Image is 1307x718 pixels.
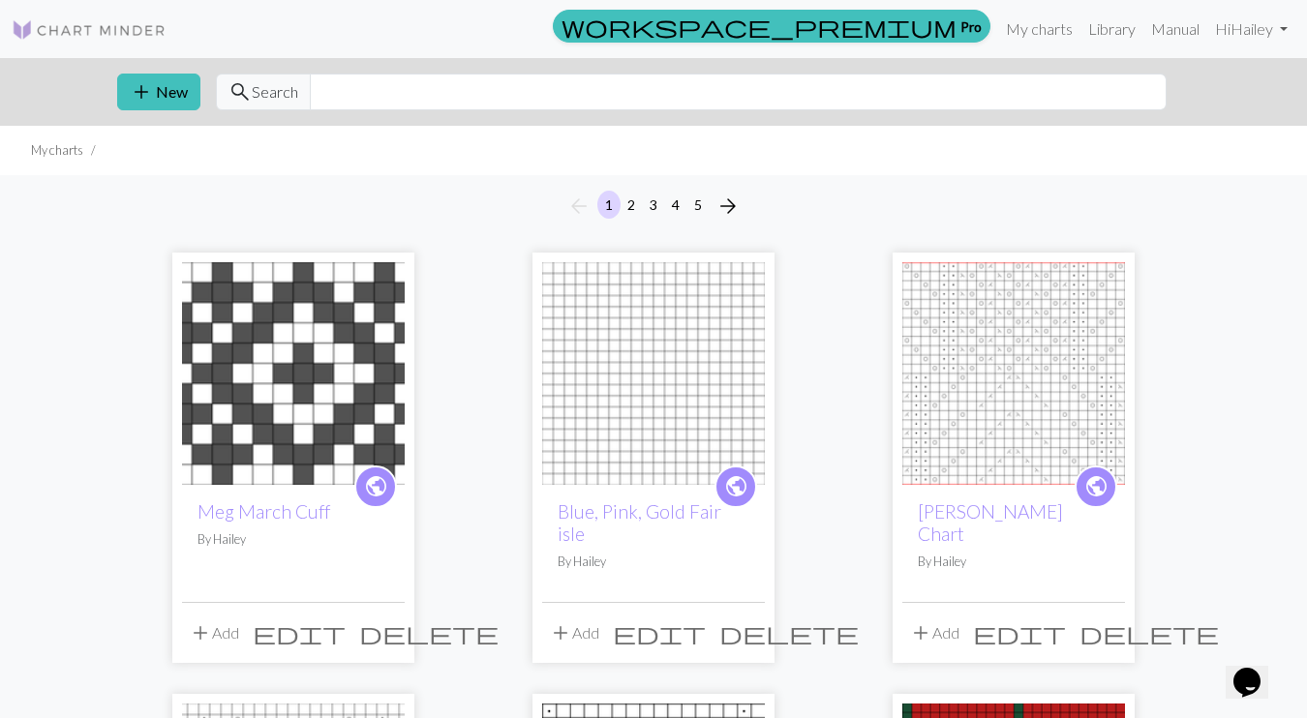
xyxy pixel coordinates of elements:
[542,614,606,651] button: Add
[252,80,298,104] span: Search
[902,362,1125,380] a: Rosamund Lace Chart
[902,614,966,651] button: Add
[918,553,1109,571] p: By Hailey
[228,78,252,105] span: search
[902,262,1125,485] img: Rosamund Lace Chart
[724,467,748,506] i: public
[558,553,749,571] p: By Hailey
[12,18,167,42] img: Logo
[558,500,721,545] a: Blue, Pink, Gold Fair isle
[716,194,740,218] i: Next
[713,614,866,651] button: Delete
[553,10,990,43] a: Pro
[613,619,706,646] span: edit
[642,191,665,219] button: 3
[246,614,352,651] button: Edit
[549,619,572,646] span: add
[359,619,499,646] span: delete
[189,619,212,646] span: add
[719,619,859,646] span: delete
[130,78,153,105] span: add
[117,74,200,110] button: New
[1084,467,1109,506] i: public
[613,621,706,644] i: Edit
[182,614,246,651] button: Add
[973,621,1066,644] i: Edit
[1080,10,1143,48] a: Library
[606,614,713,651] button: Edit
[966,614,1073,651] button: Edit
[918,500,1063,545] a: [PERSON_NAME] Chart
[664,191,687,219] button: 4
[724,471,748,501] span: public
[562,13,957,40] span: workspace_premium
[716,193,740,220] span: arrow_forward
[1084,471,1109,501] span: public
[1143,10,1207,48] a: Manual
[253,621,346,644] i: Edit
[542,262,765,485] img: Blue, Pink, Gold Fair isle
[1073,614,1226,651] button: Delete
[1079,619,1219,646] span: delete
[620,191,643,219] button: 2
[182,262,405,485] img: Meg March Cuff
[998,10,1080,48] a: My charts
[253,619,346,646] span: edit
[198,500,330,523] a: Meg March Cuff
[364,471,388,501] span: public
[354,465,397,508] a: public
[709,191,747,222] button: Next
[31,141,83,160] li: My charts
[1226,641,1288,699] iframe: chat widget
[909,619,932,646] span: add
[560,191,747,222] nav: Page navigation
[364,467,388,506] i: public
[714,465,757,508] a: public
[597,191,621,219] button: 1
[542,362,765,380] a: Blue, Pink, Gold Fair isle
[182,362,405,380] a: Meg March Cuff
[1075,465,1117,508] a: public
[198,530,389,549] p: By Hailey
[352,614,505,651] button: Delete
[686,191,710,219] button: 5
[973,619,1066,646] span: edit
[1207,10,1295,48] a: HiHailey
